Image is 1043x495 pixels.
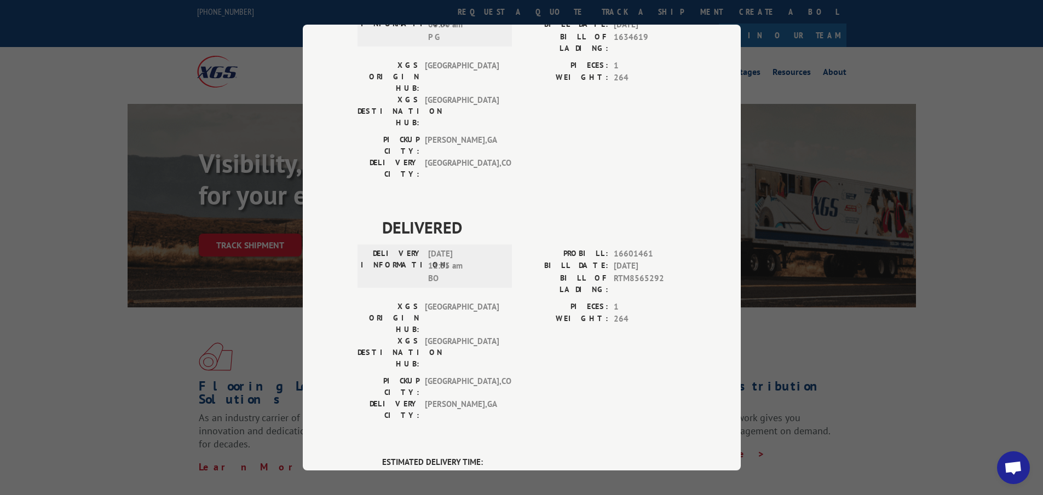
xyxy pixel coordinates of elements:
span: [DATE] 06:30 am P G [428,7,502,44]
span: [DATE] 11:35 am BO [428,248,502,285]
label: PROBILL: [522,248,608,260]
label: WEIGHT: [522,72,608,84]
span: 264 [614,72,686,84]
label: XGS DESTINATION HUB: [358,335,419,370]
label: DELIVERY CITY: [358,398,419,421]
span: [GEOGRAPHIC_DATA] [425,335,499,370]
label: XGS ORIGIN HUB: [358,301,419,335]
span: [PERSON_NAME] , GA [425,134,499,157]
label: PIECES: [522,60,608,72]
span: DELIVERED [382,215,686,240]
label: BILL OF LADING: [522,31,608,54]
label: DELIVERY INFORMATION: [361,248,423,285]
label: BILL OF LADING: [522,272,608,295]
span: [DATE] [382,468,686,493]
span: [GEOGRAPHIC_DATA] [425,60,499,94]
span: [DATE] [614,19,686,31]
label: WEIGHT: [522,313,608,325]
span: 1 [614,301,686,313]
label: ESTIMATED DELIVERY TIME: [382,456,686,469]
label: PICKUP CITY: [358,134,419,157]
span: 1 [614,60,686,72]
label: BILL DATE: [522,19,608,31]
label: PICKUP CITY: [358,375,419,398]
span: [GEOGRAPHIC_DATA] , CO [425,375,499,398]
label: XGS ORIGIN HUB: [358,60,419,94]
span: 264 [614,313,686,325]
label: BILL DATE: [522,260,608,272]
span: [GEOGRAPHIC_DATA] [425,301,499,335]
span: [PERSON_NAME] , GA [425,398,499,421]
span: 1634619 [614,31,686,54]
span: 16601461 [614,248,686,260]
span: [DATE] [614,260,686,272]
span: RTM8565292 [614,272,686,295]
label: DELIVERY CITY: [358,157,419,180]
label: XGS DESTINATION HUB: [358,94,419,129]
div: Open chat [997,451,1030,484]
span: [GEOGRAPHIC_DATA] [425,94,499,129]
label: DELIVERY INFORMATION: [361,7,423,44]
span: [GEOGRAPHIC_DATA] , CO [425,157,499,180]
label: PIECES: [522,301,608,313]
